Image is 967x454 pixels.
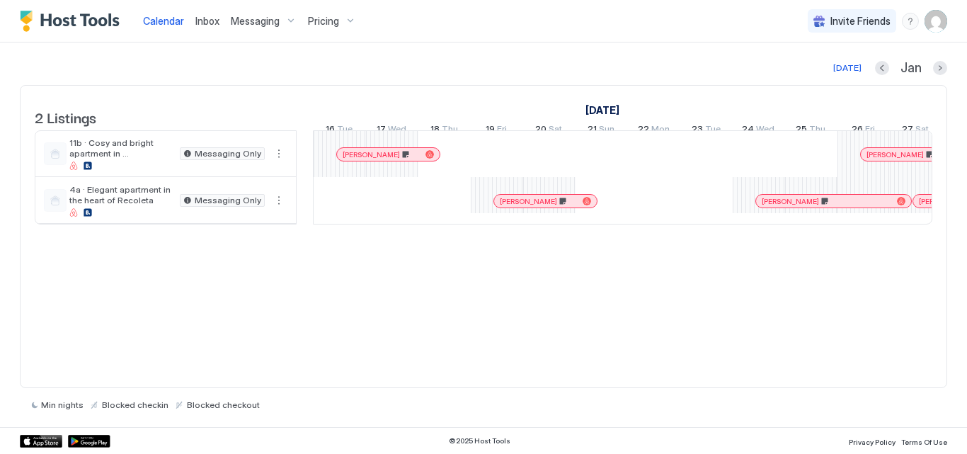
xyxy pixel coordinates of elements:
span: 26 [852,123,863,138]
a: Terms Of Use [901,433,947,448]
span: [PERSON_NAME] [762,197,819,206]
span: Thu [442,123,458,138]
span: Jan [900,60,922,76]
span: 17 [377,123,386,138]
a: December 18, 2025 [427,120,462,141]
a: December 16, 2025 [322,120,356,141]
a: Privacy Policy [849,433,896,448]
span: Mon [651,123,670,138]
a: Calendar [143,13,184,28]
span: [PERSON_NAME] [500,197,557,206]
span: Blocked checkout [187,399,260,410]
span: Invite Friends [830,15,891,28]
span: © 2025 Host Tools [449,436,510,446]
a: Host Tools Logo [20,11,126,32]
button: More options [270,192,287,209]
a: Inbox [195,13,219,28]
a: December 17, 2025 [373,120,410,141]
a: December 19, 2025 [482,120,510,141]
a: December 16, 2025 [582,100,623,120]
div: menu [270,192,287,209]
div: User profile [925,10,947,33]
span: Tue [705,123,721,138]
div: [DATE] [833,62,862,74]
a: December 27, 2025 [898,120,932,141]
span: Tue [337,123,353,138]
span: Privacy Policy [849,438,896,446]
span: Sat [549,123,562,138]
span: Pricing [308,15,339,28]
span: 24 [742,123,754,138]
span: 11b · Cosy and bright apartment in [GEOGRAPHIC_DATA] [69,137,174,159]
a: December 24, 2025 [738,120,778,141]
span: Fri [497,123,507,138]
span: Wed [756,123,774,138]
span: 4a · Elegant apartment in the heart of Recoleta [69,184,174,205]
span: Messaging [231,15,280,28]
span: 16 [326,123,335,138]
a: December 22, 2025 [634,120,673,141]
span: Sun [599,123,614,138]
span: Terms Of Use [901,438,947,446]
span: 23 [692,123,703,138]
button: Next month [933,61,947,75]
span: Thu [809,123,825,138]
a: December 26, 2025 [848,120,879,141]
span: 22 [638,123,649,138]
span: 21 [588,123,597,138]
a: App Store [20,435,62,448]
span: 27 [902,123,913,138]
a: December 23, 2025 [688,120,724,141]
button: Previous month [875,61,889,75]
button: More options [270,145,287,162]
span: 2 Listings [35,106,96,127]
span: 18 [430,123,440,138]
div: menu [902,13,919,30]
span: 25 [796,123,807,138]
span: 20 [535,123,547,138]
span: Inbox [195,15,219,27]
div: menu [270,145,287,162]
a: Google Play Store [68,435,110,448]
span: Sat [915,123,929,138]
button: [DATE] [831,59,864,76]
span: [PERSON_NAME] [866,150,924,159]
span: Wed [388,123,406,138]
a: December 20, 2025 [532,120,566,141]
span: [PERSON_NAME] [343,150,400,159]
span: Fri [865,123,875,138]
span: Calendar [143,15,184,27]
a: December 25, 2025 [792,120,829,141]
a: December 21, 2025 [584,120,618,141]
span: Blocked checkin [102,399,168,410]
span: 19 [486,123,495,138]
span: Min nights [41,399,84,410]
